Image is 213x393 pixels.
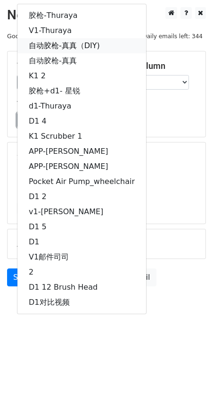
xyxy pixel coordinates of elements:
[17,219,146,234] a: D1 5
[17,129,146,144] a: K1 Scrubber 1
[17,174,146,189] a: Pocket Air Pump_wheelchair
[17,84,146,99] a: 胶枪+d1- 星锐
[17,204,146,219] a: v1-[PERSON_NAME]
[166,348,213,393] div: 聊天小组件
[17,265,146,280] a: 2
[7,7,206,23] h2: New Campaign
[17,159,146,174] a: APP-[PERSON_NAME]
[7,33,58,40] small: Google Sheet:
[139,31,206,42] span: Daily emails left: 344
[17,280,146,295] a: D1 12 Brush Head
[17,144,146,159] a: APP-[PERSON_NAME]
[17,250,146,265] a: V1邮件司司
[17,234,146,250] a: D1
[7,268,38,286] a: Send
[114,61,196,71] h5: Email column
[17,38,146,53] a: 自动胶枪-真真（DIY)
[17,8,146,23] a: 胶枪-Thuraya
[17,68,146,84] a: K1 2
[17,189,146,204] a: D1 2
[17,53,146,68] a: 自动胶枪-真真
[17,99,146,114] a: d1-Thuraya
[17,23,146,38] a: V1-Thuraya
[139,33,206,40] a: Daily emails left: 344
[17,295,146,310] a: D1对比视频
[166,348,213,393] iframe: Chat Widget
[17,114,146,129] a: D1 4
